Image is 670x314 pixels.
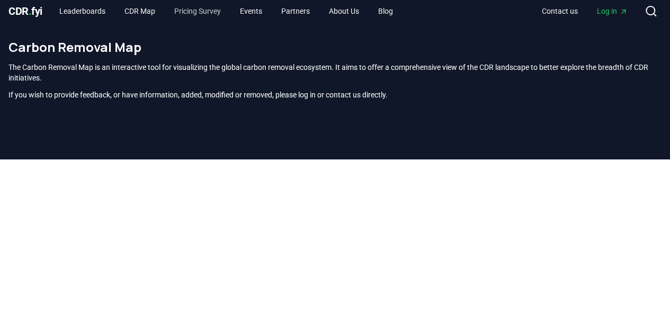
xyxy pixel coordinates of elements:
a: CDR Map [116,2,164,21]
a: Log in [588,2,636,21]
p: The Carbon Removal Map is an interactive tool for visualizing the global carbon removal ecosystem... [8,62,662,83]
nav: Main [51,2,401,21]
a: CDR.fyi [8,4,42,19]
a: About Us [320,2,368,21]
span: Log in [597,6,628,16]
a: Events [231,2,271,21]
nav: Main [533,2,636,21]
a: Partners [273,2,318,21]
span: . [29,5,32,17]
p: If you wish to provide feedback, or have information, added, modified or removed, please log in o... [8,89,662,100]
h1: Carbon Removal Map [8,39,662,56]
a: Leaderboards [51,2,114,21]
a: Contact us [533,2,586,21]
a: Pricing Survey [166,2,229,21]
span: CDR fyi [8,5,42,17]
a: Blog [370,2,401,21]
